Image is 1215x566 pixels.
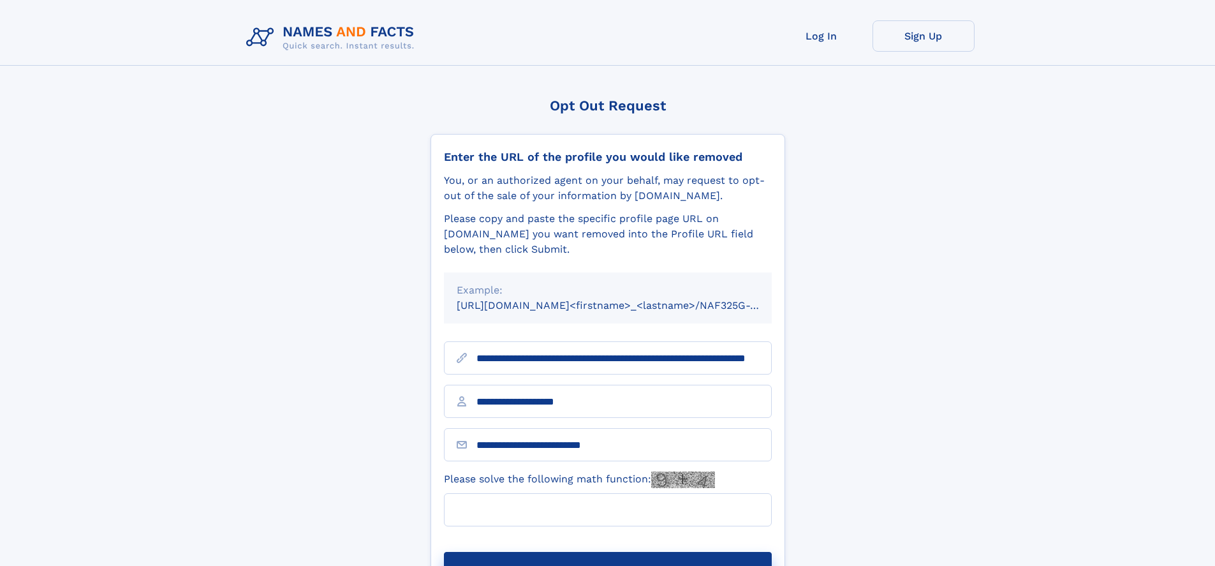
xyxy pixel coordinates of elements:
div: Enter the URL of the profile you would like removed [444,150,772,164]
img: Logo Names and Facts [241,20,425,55]
label: Please solve the following math function: [444,472,715,488]
div: You, or an authorized agent on your behalf, may request to opt-out of the sale of your informatio... [444,173,772,204]
a: Log In [770,20,873,52]
a: Sign Up [873,20,975,52]
div: Opt Out Request [431,98,785,114]
small: [URL][DOMAIN_NAME]<firstname>_<lastname>/NAF325G-xxxxxxxx [457,299,796,311]
div: Example: [457,283,759,298]
div: Please copy and paste the specific profile page URL on [DOMAIN_NAME] you want removed into the Pr... [444,211,772,257]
